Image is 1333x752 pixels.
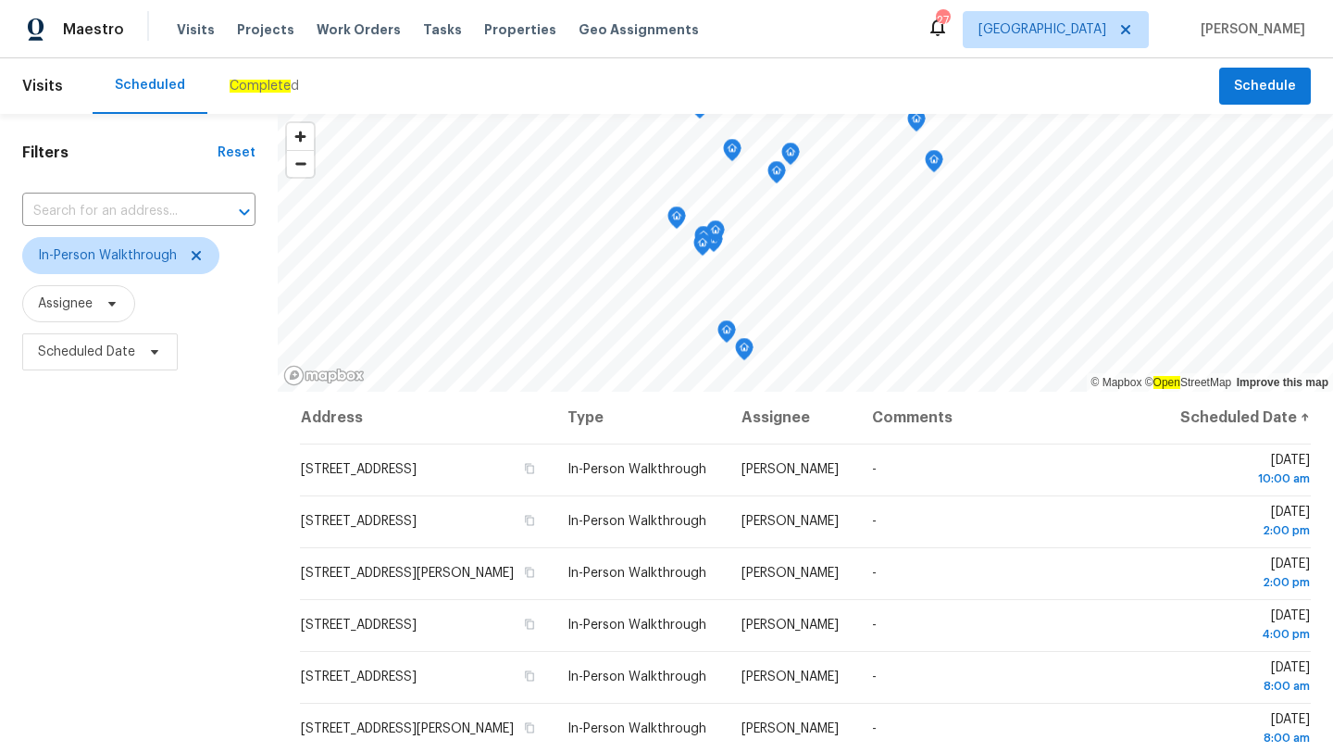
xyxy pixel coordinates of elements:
div: Map marker [767,161,786,190]
th: Assignee [727,392,857,444]
span: - [872,515,877,528]
button: Zoom out [287,150,314,177]
a: OpenStreetMap [1145,376,1232,389]
th: Comments [857,392,1161,444]
span: Properties [484,20,556,39]
th: Address [300,392,553,444]
span: [DATE] [1176,454,1310,488]
div: Map marker [723,139,741,168]
span: Projects [237,20,294,39]
div: 2:00 pm [1176,521,1310,540]
span: [PERSON_NAME] [741,463,839,476]
span: [PERSON_NAME] [741,671,839,683]
div: Map marker [907,109,926,138]
span: In-Person Walkthrough [567,567,706,580]
span: Maestro [63,20,124,39]
span: In-Person Walkthrough [567,722,706,735]
span: [PERSON_NAME] [741,619,839,632]
span: [GEOGRAPHIC_DATA] [978,20,1106,39]
span: In-Person Walkthrough [567,671,706,683]
button: Zoom in [287,123,314,150]
span: - [872,463,877,476]
span: In-Person Walkthrough [567,463,706,476]
button: Copy Address [521,668,538,684]
h1: Filters [22,144,218,162]
span: [DATE] [1176,506,1310,540]
span: Assignee [38,295,93,313]
span: Visits [177,20,215,39]
div: 4:00 pm [1176,625,1310,644]
button: Copy Address [521,460,538,477]
span: Geo Assignments [579,20,699,39]
div: Map marker [667,207,686,235]
div: d [230,77,299,95]
span: In-Person Walkthrough [38,246,177,265]
span: [STREET_ADDRESS][PERSON_NAME] [301,722,514,735]
span: In-Person Walkthrough [567,515,706,528]
a: Mapbox homepage [283,365,365,386]
div: 8:00 am [1176,729,1310,747]
div: 2:00 pm [1176,573,1310,592]
div: 10:00 am [1176,470,1310,488]
ah_el_jm_1744035306855: Open [1153,376,1180,389]
div: Map marker [781,143,800,171]
span: Visits [22,66,63,107]
div: Map marker [694,226,713,255]
span: [DATE] [1176,661,1310,696]
span: [DATE] [1176,713,1310,747]
span: [PERSON_NAME] [741,722,839,735]
button: Copy Address [521,720,538,736]
span: Work Orders [317,20,401,39]
button: Copy Address [521,512,538,529]
input: Search for an address... [22,197,204,226]
span: [DATE] [1176,558,1310,592]
span: [STREET_ADDRESS][PERSON_NAME] [301,567,514,580]
span: - [872,619,877,632]
span: Zoom out [287,151,314,177]
button: Schedule [1219,68,1311,106]
span: [STREET_ADDRESS] [301,671,417,683]
div: Map marker [706,220,725,249]
span: [STREET_ADDRESS] [301,619,417,632]
button: Open [231,199,257,225]
span: - [872,567,877,580]
button: Copy Address [521,616,538,633]
div: 27 [936,11,949,30]
ah_el_jm_1744037177693: Complete [230,80,291,93]
span: - [872,722,877,735]
canvas: Map [278,114,1333,392]
span: [PERSON_NAME] [1193,20,1305,39]
span: Schedule [1234,75,1296,98]
a: Improve this map [1237,376,1328,389]
div: Map marker [925,150,943,179]
th: Type [553,392,727,444]
th: Scheduled Date ↑ [1161,392,1311,444]
button: Copy Address [521,564,538,581]
span: Scheduled Date [38,343,135,361]
span: Tasks [423,23,462,36]
div: Reset [218,144,255,162]
span: In-Person Walkthrough [567,619,706,632]
div: 8:00 am [1176,677,1310,696]
div: Scheduled [115,76,185,94]
span: [DATE] [1176,609,1310,644]
div: Map marker [735,338,754,367]
span: [STREET_ADDRESS] [301,515,417,528]
span: - [872,671,877,683]
div: Map marker [693,233,712,262]
span: [PERSON_NAME] [741,515,839,528]
div: Map marker [717,320,736,349]
span: [STREET_ADDRESS] [301,463,417,476]
span: [PERSON_NAME] [741,567,839,580]
a: Mapbox [1091,376,1142,389]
